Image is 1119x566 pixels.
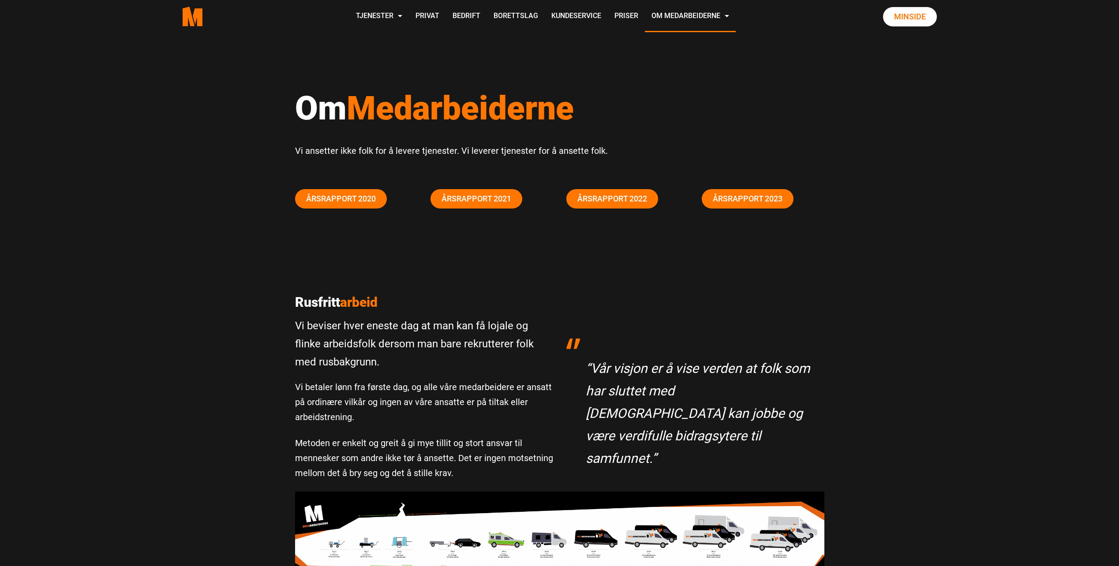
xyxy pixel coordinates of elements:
a: Priser [608,1,645,32]
p: Rusfritt [295,294,553,310]
p: Metoden er enkelt og greit å gi mye tillit og stort ansvar til mennesker som andre ikke tør å ans... [295,436,553,480]
a: Årsrapport 2022 [566,189,658,209]
a: Årsrapport 2020 [295,189,387,209]
h1: Om [295,88,824,128]
a: Privat [409,1,446,32]
p: “Vår visjon er å vise verden at folk som har sluttet med [DEMOGRAPHIC_DATA] kan jobbe og være ver... [586,357,816,469]
span: arbeid [340,294,378,310]
a: Årsrapport 2023 [702,189,793,209]
a: Årsrapport 2021 [430,189,522,209]
p: Vi beviser hver eneste dag at man kan få lojale og flinke arbeidsfolk dersom man bare rekrutterer... [295,317,553,371]
a: Minside [883,7,937,26]
span: Medarbeiderne [347,89,574,127]
a: Tjenester [349,1,409,32]
a: Borettslag [487,1,545,32]
a: Om Medarbeiderne [645,1,736,32]
a: Kundeservice [545,1,608,32]
a: Bedrift [446,1,487,32]
p: Vi ansetter ikke folk for å levere tjenester. Vi leverer tjenester for å ansette folk. [295,143,824,158]
p: Vi betaler lønn fra første dag, og alle våre medarbeidere er ansatt på ordinære vilkår og ingen a... [295,380,553,424]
